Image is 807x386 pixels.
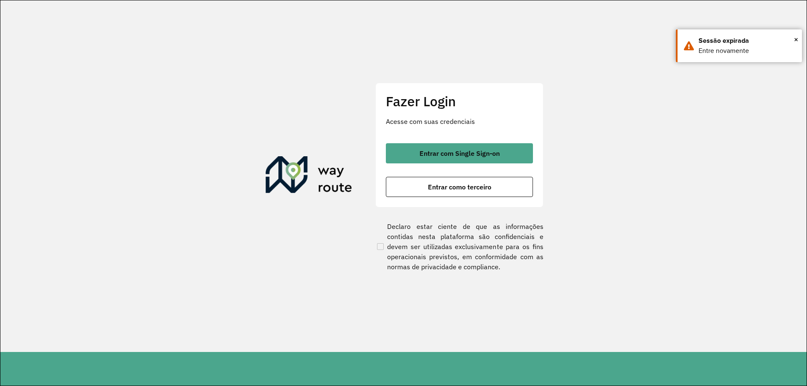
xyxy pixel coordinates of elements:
button: button [386,143,533,163]
div: Entre novamente [699,46,796,56]
div: Sessão expirada [699,36,796,46]
img: Roteirizador AmbevTech [266,156,352,197]
span: Entrar como terceiro [428,184,491,190]
label: Declaro estar ciente de que as informações contidas nesta plataforma são confidenciais e devem se... [375,221,543,272]
span: Entrar com Single Sign-on [419,150,500,157]
span: × [794,33,798,46]
button: button [386,177,533,197]
h2: Fazer Login [386,93,533,109]
button: Close [794,33,798,46]
p: Acesse com suas credenciais [386,116,533,126]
